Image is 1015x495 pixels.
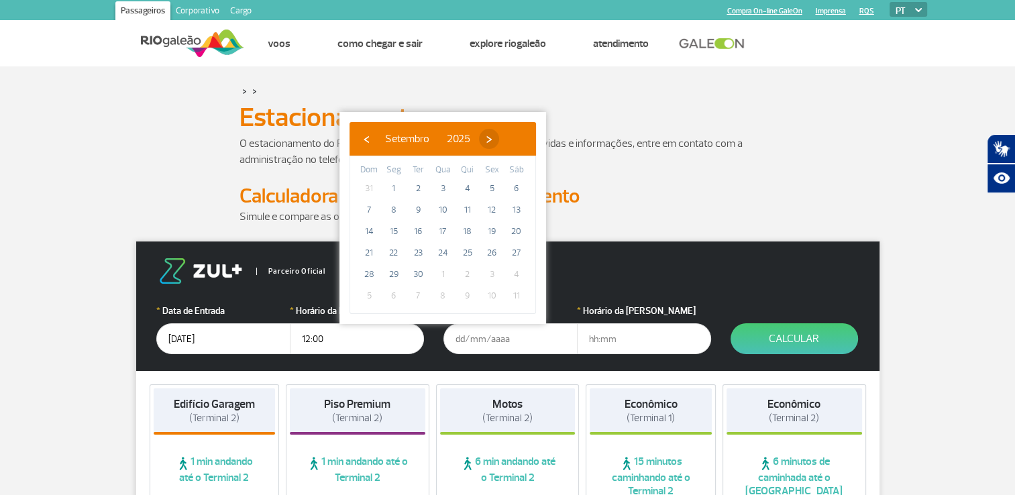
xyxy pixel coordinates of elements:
input: hh:mm [577,323,711,354]
span: 31 [358,178,380,199]
button: 2025 [438,129,479,149]
span: 1 min andando até o Terminal 2 [154,455,276,484]
span: 2 [457,264,478,285]
strong: Econômico [767,397,820,411]
span: 5 [358,285,380,307]
span: 18 [457,221,478,242]
span: 7 [358,199,380,221]
p: O estacionamento do RIOgaleão é administrado pela Estapar. Para dúvidas e informações, entre em c... [239,135,776,168]
label: Data de Entrada [156,304,290,318]
bs-datepicker-container: calendar [339,112,546,324]
span: 3 [432,178,453,199]
span: 15 [383,221,405,242]
button: › [479,129,499,149]
th: weekday [382,163,407,178]
th: weekday [480,163,504,178]
a: Passageiros [115,1,170,23]
button: Setembro [376,129,438,149]
th: weekday [504,163,529,178]
a: Como chegar e sair [337,37,423,50]
span: 27 [506,242,527,264]
span: 6 min andando até o Terminal 2 [440,455,576,484]
span: 1 min andando até o Terminal 2 [290,455,425,484]
a: Corporativo [170,1,225,23]
span: 23 [407,242,429,264]
span: 7 [407,285,429,307]
input: hh:mm [290,323,424,354]
span: 25 [457,242,478,264]
a: Imprensa [816,7,846,15]
th: weekday [357,163,382,178]
span: 9 [457,285,478,307]
span: 10 [481,285,502,307]
span: (Terminal 2) [332,412,382,425]
span: 5 [481,178,502,199]
th: weekday [431,163,456,178]
span: 22 [383,242,405,264]
button: Calcular [731,323,858,354]
span: 13 [506,199,527,221]
span: 12 [481,199,502,221]
a: Voos [268,37,290,50]
button: ‹ [356,129,376,149]
span: 19 [481,221,502,242]
button: Abrir tradutor de língua de sinais. [987,134,1015,164]
span: 26 [481,242,502,264]
span: (Terminal 1) [627,412,675,425]
input: dd/mm/aaaa [156,323,290,354]
span: Setembro [385,132,429,146]
th: weekday [455,163,480,178]
a: Compra On-line GaleOn [727,7,802,15]
span: 6 [506,178,527,199]
span: 11 [506,285,527,307]
span: 20 [506,221,527,242]
span: 3 [481,264,502,285]
bs-datepicker-navigation-view: ​ ​ ​ [356,130,499,144]
span: 8 [432,285,453,307]
span: (Terminal 2) [189,412,239,425]
img: logo-zul.png [156,258,245,284]
div: Plugin de acessibilidade da Hand Talk. [987,134,1015,193]
a: > [252,83,257,99]
h2: Calculadora de Tarifa do Estacionamento [239,184,776,209]
span: 4 [457,178,478,199]
th: weekday [406,163,431,178]
span: 16 [407,221,429,242]
span: 21 [358,242,380,264]
span: (Terminal 2) [482,412,533,425]
a: RQS [859,7,874,15]
a: > [242,83,247,99]
span: 1 [432,264,453,285]
strong: Edifício Garagem [174,397,255,411]
p: Simule e compare as opções. [239,209,776,225]
span: (Terminal 2) [769,412,819,425]
a: Explore RIOgaleão [470,37,546,50]
span: 17 [432,221,453,242]
span: 28 [358,264,380,285]
a: Cargo [225,1,257,23]
span: 24 [432,242,453,264]
button: Abrir recursos assistivos. [987,164,1015,193]
input: dd/mm/aaaa [443,323,578,354]
span: 1 [383,178,405,199]
span: 2025 [447,132,470,146]
span: 8 [383,199,405,221]
h1: Estacionamento [239,106,776,129]
span: Parceiro Oficial [256,268,325,275]
span: 2 [407,178,429,199]
strong: Econômico [625,397,678,411]
strong: Piso Premium [324,397,390,411]
span: 11 [457,199,478,221]
span: 30 [407,264,429,285]
span: 10 [432,199,453,221]
label: Horário da Entrada [290,304,424,318]
span: 4 [506,264,527,285]
span: 14 [358,221,380,242]
a: Atendimento [593,37,649,50]
label: Horário da [PERSON_NAME] [577,304,711,318]
span: 9 [407,199,429,221]
span: 29 [383,264,405,285]
span: 6 [383,285,405,307]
